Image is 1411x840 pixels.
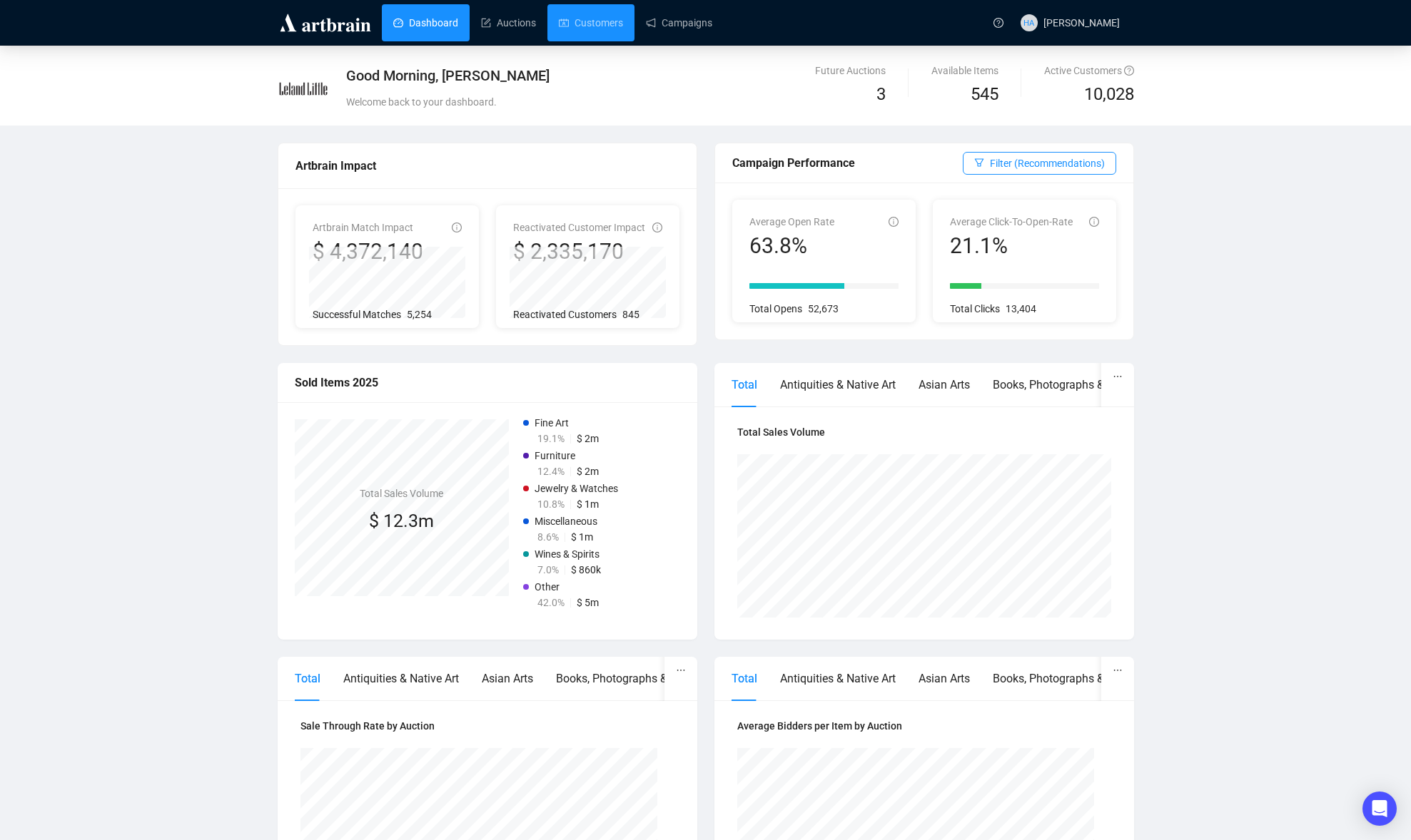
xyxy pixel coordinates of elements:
span: 5,254 [407,309,432,320]
a: Dashboard [393,4,458,41]
span: Other [535,581,560,593]
div: Future Auctions [815,63,886,78]
span: question-circle [1124,66,1134,76]
span: $ 2m [577,433,599,444]
span: info-circle [652,222,662,232]
a: Campaigns [646,4,712,41]
span: Total Opens [749,303,802,314]
a: Auctions [481,4,536,41]
a: Customers [559,4,623,41]
div: Books, Photographs & Ephemera [993,376,1158,394]
div: Artbrain Impact [295,157,679,175]
div: Antiquities & Native Art [780,670,896,687]
span: $ 2m [577,466,599,477]
span: Successful Matches [313,309,401,320]
div: Welcome back to your dashboard. [346,94,845,110]
span: Reactivated Customer Impact [513,222,645,233]
div: Antiquities & Native Art [780,376,896,394]
span: 19.1% [537,433,565,444]
span: 845 [622,309,639,320]
span: info-circle [1089,217,1099,227]
div: Asian Arts [919,376,970,394]
span: Total Clicks [950,303,1000,314]
img: e73b4077b714-LelandLittle.jpg [278,63,328,113]
div: $ 4,372,140 [313,238,423,265]
h4: Total Sales Volume [360,486,443,501]
span: Reactivated Customers [513,309,617,320]
span: $ 860k [571,564,601,575]
span: Fine Art [535,417,569,429]
div: Sold Items 2025 [295,374,680,391]
div: Books, Photographs & Ephemera [993,670,1158,687]
div: Good Morning, [PERSON_NAME] [346,66,845,86]
button: ellipsis [1101,363,1134,390]
span: Average Open Rate [749,216,834,227]
h4: Average Bidders per Item by Auction [737,718,1111,734]
div: 21.1% [950,232,1073,260]
div: Asian Arts [919,670,970,687]
div: Total [732,376,757,394]
span: Jewelry & Watches [535,483,618,494]
span: Wines & Spirits [535,548,600,560]
span: Active Customers [1044,65,1134,76]
span: $ 5m [577,597,599,608]
span: info-circle [889,217,899,227]
div: Open Intercom Messenger [1362,792,1397,826]
button: ellipsis [1101,657,1134,684]
span: ellipsis [1113,665,1123,675]
span: $ 12.3m [369,511,434,531]
span: ellipsis [676,665,686,675]
span: Average Click-To-Open-Rate [950,216,1073,227]
span: question-circle [993,18,1003,28]
span: 8.6% [537,531,559,543]
div: 63.8% [749,232,834,260]
span: Filter (Recommendations) [990,155,1105,171]
span: [PERSON_NAME] [1043,17,1120,29]
div: Campaign Performance [732,154,963,172]
div: Available Items [931,63,998,78]
div: Asian Arts [482,670,533,687]
div: Total [732,670,757,687]
span: 12.4% [537,466,565,477]
span: $ 1m [571,531,593,543]
div: Books, Photographs & Ephemera [556,670,721,687]
span: 545 [971,84,998,104]
div: $ 2,335,170 [513,238,645,265]
span: 42.0% [537,597,565,608]
span: info-circle [452,222,462,232]
span: Miscellaneous [535,516,597,527]
span: Artbrain Match Impact [313,222,413,233]
span: ellipsis [1113,372,1123,381]
span: 13,404 [1006,303,1036,314]
div: Antiquities & Native Art [343,670,459,687]
img: logo [278,11,373,34]
span: 3 [876,84,886,104]
span: HA [1023,16,1034,29]
div: Total [295,670,320,687]
span: 10,028 [1084,81,1134,108]
span: 7.0% [537,564,559,575]
h4: Sale Through Rate by Auction [300,718,674,734]
span: 10.8% [537,498,565,510]
button: Filter (Recommendations) [963,152,1116,175]
span: filter [974,158,984,168]
button: ellipsis [664,657,697,684]
h4: Total Sales Volume [737,424,1111,440]
span: Furniture [535,450,575,461]
span: 52,673 [808,303,839,314]
span: $ 1m [577,498,599,510]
